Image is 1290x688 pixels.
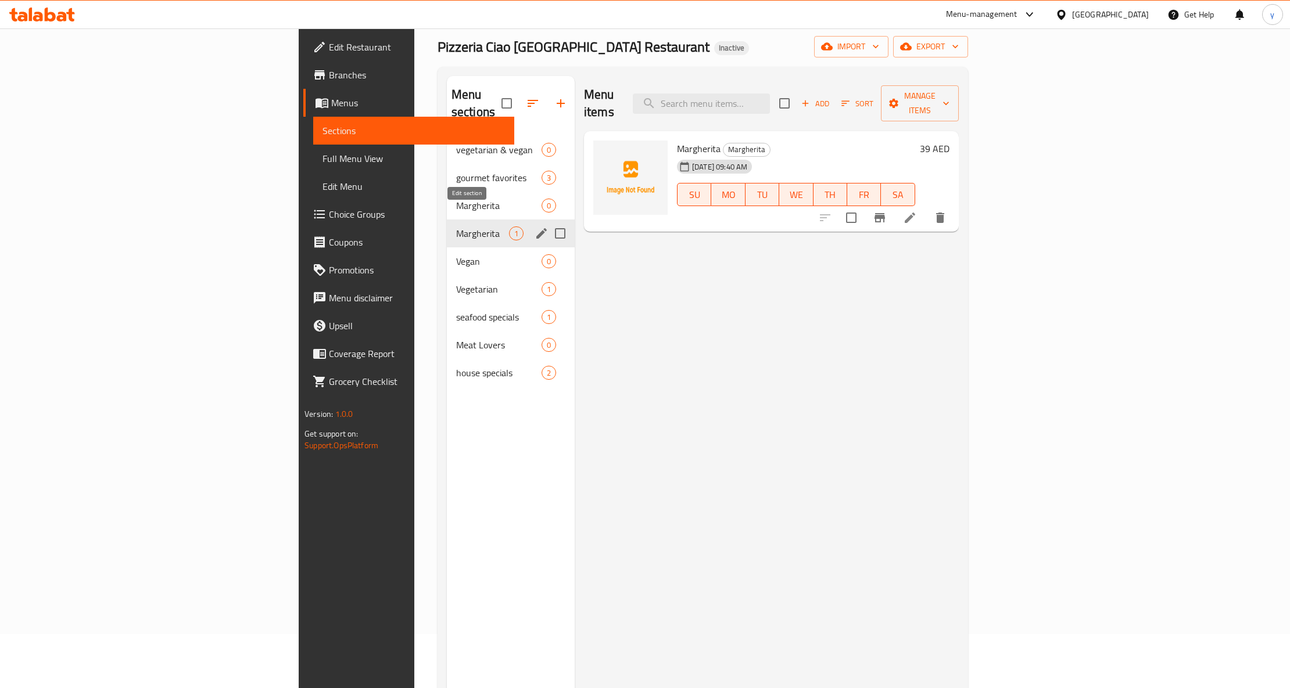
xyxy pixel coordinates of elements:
span: 1 [542,284,556,295]
span: Full Menu View [322,152,505,165]
span: 0 [542,145,556,156]
button: export [893,36,968,57]
span: 1.0.0 [335,406,353,422]
button: Sort [838,95,876,113]
span: Select to update [839,206,863,230]
span: SA [886,186,910,203]
span: Menus [331,96,505,110]
span: house specials [456,366,542,380]
div: Vegetarian1 [447,275,575,303]
a: Promotions [303,256,514,284]
a: Edit Restaurant [303,33,514,61]
div: items [542,199,556,212]
span: Margherita [723,143,770,156]
span: export [902,39,959,54]
span: Menu disclaimer [329,291,505,305]
span: TH [818,186,843,203]
button: WE [779,183,813,206]
span: Get support on: [304,426,358,441]
a: Support.OpsPlatform [304,438,378,453]
span: Sections [322,124,505,138]
a: Full Menu View [313,145,514,172]
span: Sort items [834,95,881,113]
button: import [814,36,888,57]
span: Promotions [329,263,505,277]
span: Coupons [329,235,505,249]
div: [GEOGRAPHIC_DATA] [1072,8,1149,21]
a: Grocery Checklist [303,368,514,395]
button: Add [797,95,834,113]
img: Margherita [593,141,668,215]
span: Branches [329,68,505,82]
span: Select all sections [494,91,519,116]
span: Pizzeria Ciao [GEOGRAPHIC_DATA] Restaurant [438,34,709,60]
span: gourmet favorites [456,171,542,185]
div: Inactive [714,41,749,55]
span: Meat Lovers [456,338,542,352]
span: seafood specials [456,310,542,324]
span: Upsell [329,319,505,333]
a: Menus [303,89,514,117]
span: Grocery Checklist [329,374,505,388]
div: seafood specials1 [447,303,575,331]
h2: Menu items [584,86,619,121]
a: Edit Menu [313,172,514,200]
a: Choice Groups [303,200,514,228]
div: vegetarian & vegan [456,143,542,157]
span: WE [784,186,808,203]
span: Margherita [456,199,542,212]
span: Vegan [456,254,542,268]
a: Coupons [303,228,514,256]
span: [DATE] 09:40 AM [687,161,752,172]
span: 1 [510,228,523,239]
span: Choice Groups [329,207,505,221]
button: delete [926,204,954,232]
div: Margherita0 [447,192,575,219]
div: Meat Lovers0 [447,331,575,359]
a: Menu disclaimer [303,284,514,312]
div: Vegan0 [447,247,575,275]
button: TH [814,183,847,206]
a: Coverage Report [303,340,514,368]
span: Margherita [677,140,721,157]
button: Branch-specific-item [866,204,894,232]
div: items [542,143,556,157]
span: 1 [542,312,556,323]
div: items [542,254,556,268]
span: Inactive [714,43,749,53]
span: Coverage Report [329,347,505,361]
div: items [542,366,556,380]
a: Upsell [303,312,514,340]
input: search [633,93,770,114]
span: Add item [797,95,834,113]
div: vegetarian & vegan0 [447,136,575,164]
button: edit [533,225,550,242]
div: Menu-management [946,8,1017,21]
span: Margherita [456,226,509,240]
span: 0 [542,200,556,211]
h6: 39 AED [920,141,949,157]
span: 3 [542,172,556,183]
a: Edit menu item [903,211,917,225]
a: Sections [313,117,514,145]
button: MO [711,183,745,206]
span: Version: [304,406,333,422]
span: MO [716,186,740,203]
span: Sort sections [519,89,547,117]
span: Add [800,97,831,110]
span: TU [750,186,775,203]
span: FR [852,186,876,203]
span: Vegetarian [456,282,542,296]
div: Margherita1edit [447,219,575,247]
div: Margherita [723,143,771,157]
button: FR [847,183,881,206]
button: SA [881,183,915,206]
span: import [823,39,879,54]
button: TU [746,183,779,206]
div: items [542,310,556,324]
span: SU [682,186,707,203]
span: Edit Menu [322,179,505,193]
